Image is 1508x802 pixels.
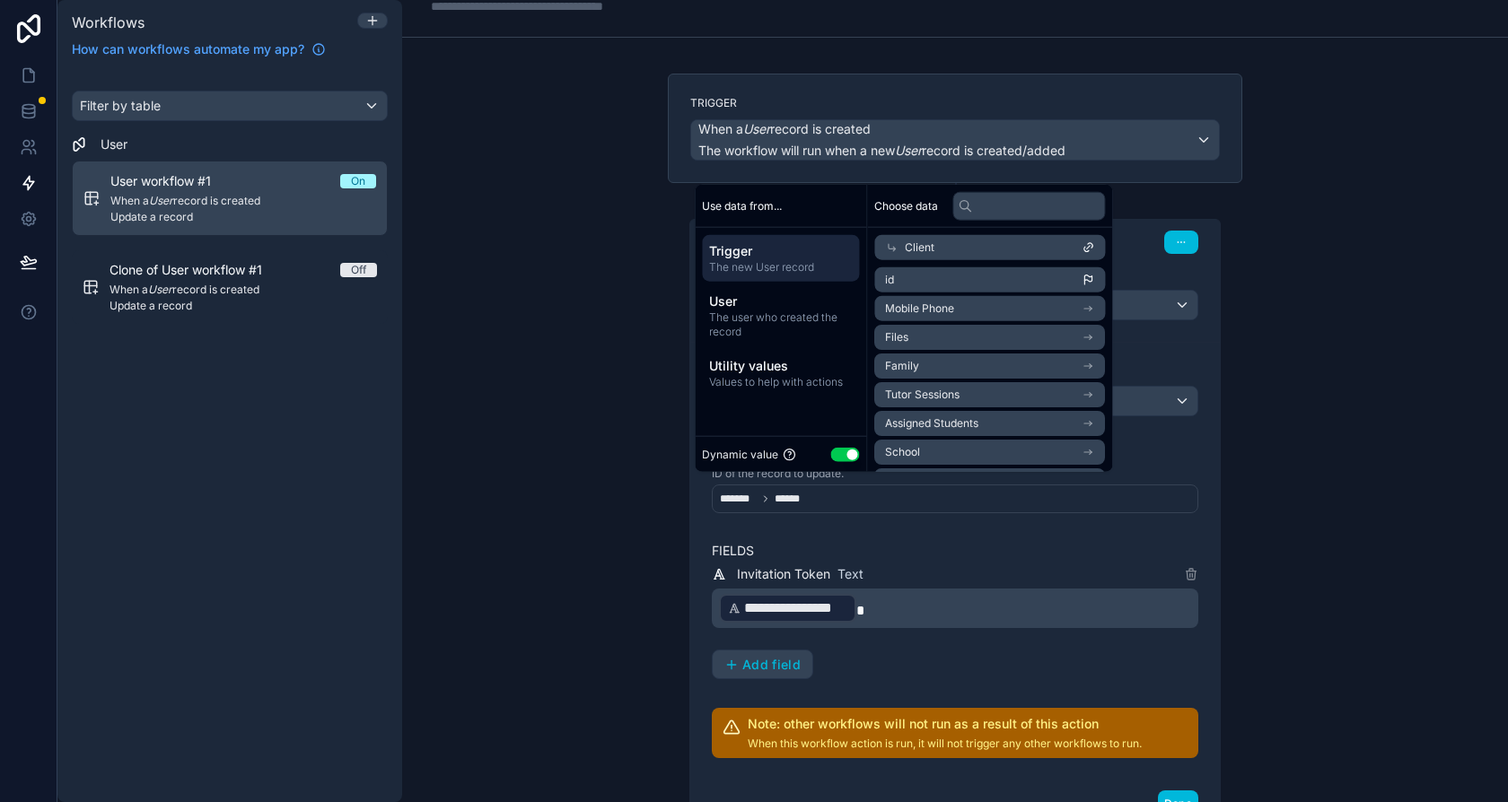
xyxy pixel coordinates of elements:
button: Add field [713,650,812,679]
em: User [743,121,770,136]
span: Workflows [72,13,145,31]
label: Fields [712,542,1198,560]
a: How can workflows automate my app? [65,40,333,58]
span: Utility values [709,357,852,375]
span: The workflow will run when a new record is created/added [698,143,1065,158]
em: User [895,143,922,158]
p: ID of the record to update. [712,466,1198,481]
span: How can workflows automate my app? [72,40,304,58]
span: The new User record [709,260,852,275]
span: The user who created the record [709,310,852,339]
span: Add field [742,657,801,673]
span: User [709,292,852,310]
span: Choose data [874,198,938,213]
span: When a record is created [698,120,871,138]
div: scrollable content [695,228,866,404]
span: Dynamic value [702,447,778,461]
button: Add field [712,649,813,680]
span: Trigger [709,242,852,260]
p: When this workflow action is run, it will not trigger any other workflows to run. [748,737,1142,751]
span: Text [837,565,864,583]
span: Values to help with actions [709,375,852,389]
h2: Note: other workflows will not run as a result of this action [748,715,1142,733]
label: Trigger [690,96,1220,110]
button: When aUserrecord is createdThe workflow will run when a newUserrecord is created/added [690,119,1220,161]
span: Client [905,240,934,255]
span: Invitation Token [737,565,830,583]
span: Use data from... [702,198,782,213]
